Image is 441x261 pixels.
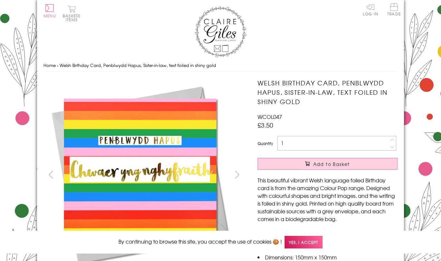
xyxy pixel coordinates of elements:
[43,167,58,182] button: prev
[63,5,80,22] button: Basket0 items
[43,4,56,18] button: Menu
[57,62,58,68] span: ›
[60,62,216,68] span: Welsh Birthday Card, Penblwydd Hapus, Sister-in-law, text foiled in shiny gold
[66,13,80,23] span: 0 items
[258,176,398,223] p: This beautiful vibrant Welsh language foiled Birthday card is from the amazing Colour Pop range. ...
[387,3,401,17] a: Trade
[43,62,56,68] a: Home
[258,78,398,106] h1: Welsh Birthday Card, Penblwydd Hapus, Sister-in-law, text foiled in shiny gold
[43,13,56,19] span: Menu
[258,121,273,130] span: £3.50
[230,167,245,182] button: next
[258,230,398,246] li: Wording on Front - Pen-blwydd Hapus Chwaer yng nghyfraith
[285,236,323,248] span: Yes, I accept
[195,6,246,57] img: Claire Giles Greetings Cards
[363,3,378,16] a: Log In
[313,161,350,167] span: Add to Basket
[387,3,401,16] span: Trade
[258,253,398,261] li: Dimensions: 150mm x 150mm
[258,140,273,146] label: Quantity
[258,113,282,121] span: WCOL047
[258,158,398,170] button: Add to Basket
[43,59,398,72] nav: breadcrumbs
